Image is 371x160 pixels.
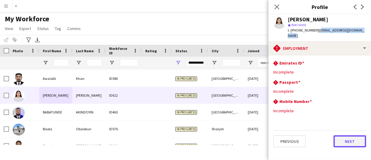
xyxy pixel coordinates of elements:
[72,104,105,120] div: AKINDOYIN
[105,121,142,137] div: ID576
[19,26,31,31] span: Export
[175,110,197,115] span: In progress
[208,137,244,154] div: [GEOGRAPHIC_DATA]
[334,135,366,147] button: Next
[244,121,280,137] div: [DATE]
[109,60,115,65] button: Open Filter Menu
[5,26,13,31] span: View
[13,73,25,85] img: AwaisAli Khan
[34,36,41,44] app-action-btn: Export XLSX
[5,14,49,23] span: My Workforce
[291,23,306,27] span: Not rated
[43,49,61,53] span: First Name
[120,59,138,66] input: Workforce ID Filter Input
[259,59,277,66] input: Joined Filter Input
[39,137,72,154] div: Blessing
[208,104,244,120] div: [GEOGRAPHIC_DATA]
[248,49,259,53] span: Joined
[175,144,197,148] span: In progress
[54,59,69,66] input: First Name Filter Input
[13,140,25,152] img: Blessing Nwachukwu
[2,25,16,32] a: View
[244,70,280,87] div: [DATE]
[25,36,32,44] app-action-btn: Advanced filters
[244,87,280,104] div: [DATE]
[145,49,157,53] span: Rating
[76,49,94,53] span: Last Name
[273,135,306,147] button: Previous
[55,26,61,31] span: Tag
[105,137,142,154] div: ID141
[43,60,48,65] button: Open Filter Menu
[208,70,244,87] div: [GEOGRAPHIC_DATA]
[175,127,197,131] span: In progress
[212,60,217,65] button: Open Filter Menu
[279,60,304,66] h3: Emirates ID
[248,60,253,65] button: Open Filter Menu
[288,17,328,22] div: [PERSON_NAME]
[65,25,83,32] a: Comms
[72,70,105,87] div: Khan
[279,99,312,104] h3: Mobile Number
[279,80,300,85] h3: Passport
[175,60,181,65] button: Open Filter Menu
[175,77,197,81] span: In progress
[13,107,25,119] img: BABATUNDE AKINDOYIN
[175,93,197,98] span: In progress
[105,87,142,104] div: ID612
[208,87,244,104] div: [GEOGRAPHIC_DATA]
[208,121,244,137] div: Sharjah
[67,26,81,31] span: Comms
[76,60,81,65] button: Open Filter Menu
[72,87,105,104] div: [PERSON_NAME]
[288,28,364,38] span: | [EMAIL_ADDRESS][DOMAIN_NAME]
[269,41,371,56] div: Employment
[244,137,280,154] div: [DATE]
[288,28,319,32] span: t. [PHONE_NUMBER]
[175,49,187,53] span: Status
[13,124,25,136] img: Bisola Obalokun
[273,69,366,75] div: Incomplete
[105,70,142,87] div: ID580
[13,90,25,102] img: Ayessa jane Rivera
[109,46,131,55] span: Workforce ID
[87,59,102,66] input: Last Name Filter Input
[105,104,142,120] div: ID463
[72,137,105,154] div: [PERSON_NAME]
[37,26,49,31] span: Status
[39,121,72,137] div: Bisola
[39,87,72,104] div: [PERSON_NAME]
[17,25,33,32] a: Export
[244,104,280,120] div: [DATE]
[222,59,241,66] input: City Filter Input
[273,108,366,113] div: Incomplete
[52,25,64,32] a: Tag
[212,49,219,53] span: City
[39,70,72,87] div: AwaisAli
[269,3,371,11] h3: Profile
[72,121,105,137] div: Obalokun
[13,49,23,53] span: Photo
[39,104,72,120] div: BABATUNDE
[35,25,51,32] a: Status
[273,89,366,94] div: Incomplete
